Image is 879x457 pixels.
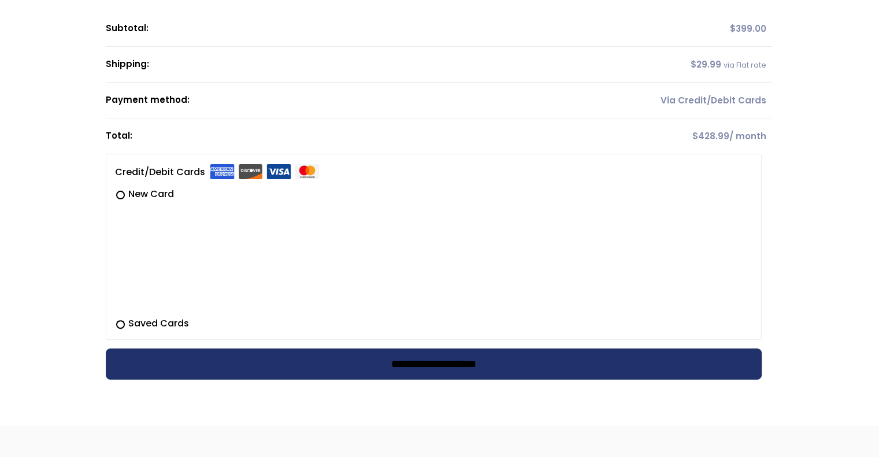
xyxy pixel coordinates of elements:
[730,23,766,35] span: 399.00
[561,118,772,154] td: / month
[730,23,736,35] span: $
[106,11,561,47] th: Subtotal:
[692,130,698,142] span: $
[561,83,772,118] td: Via Credit/Debit Cards
[210,164,235,179] img: amex.svg
[106,118,561,154] th: Total:
[295,164,320,179] img: mastercard.svg
[266,164,291,179] img: visa.svg
[113,199,750,310] iframe: Secure payment input frame
[115,163,320,181] label: Credit/Debit Cards
[238,164,263,179] img: discover.svg
[691,58,696,70] span: $
[115,317,752,330] label: Saved Cards
[691,58,721,70] span: 29.99
[115,187,752,201] label: New Card
[724,60,766,70] small: via Flat rate
[692,130,729,142] span: 428.99
[106,83,561,118] th: Payment method:
[106,47,561,83] th: Shipping:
